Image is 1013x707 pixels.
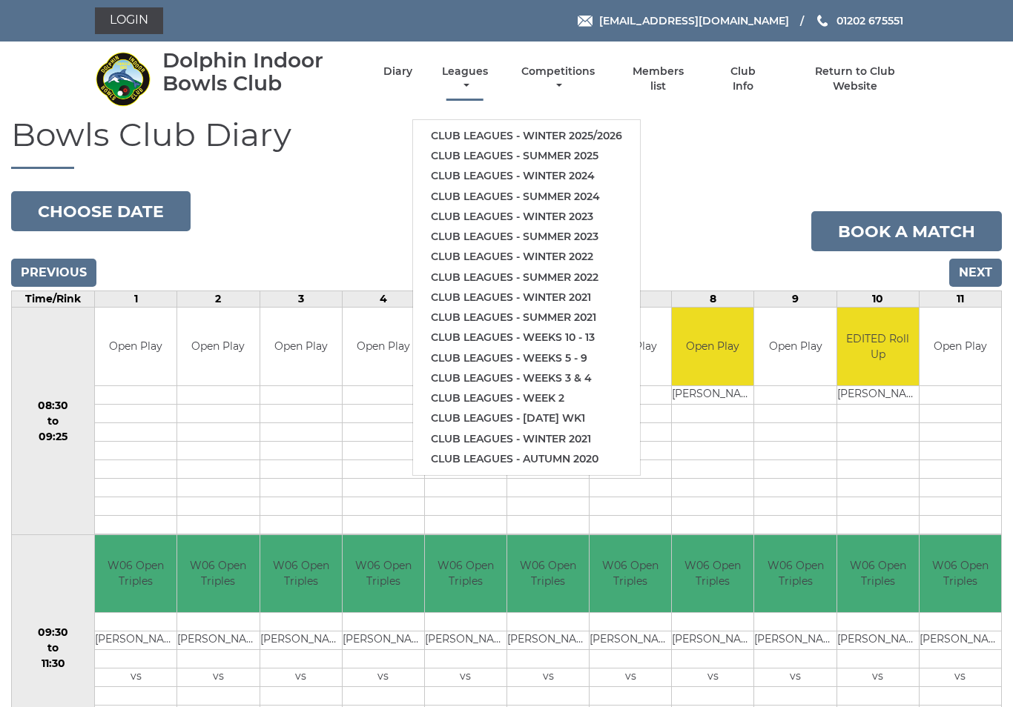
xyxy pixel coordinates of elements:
a: Club leagues - Winter 2021 [413,429,640,449]
td: Open Play [177,308,259,385]
td: 3 [260,291,342,308]
td: 10 [837,291,919,308]
td: vs [920,668,1001,687]
td: [PERSON_NAME] [260,631,342,650]
a: Club leagues - Winter 2022 [413,247,640,267]
a: Club leagues - Week 2 [413,388,640,408]
ul: Leagues [412,119,641,476]
a: Club leagues - Winter 2021 [413,288,640,308]
td: W06 Open Triples [260,535,342,613]
td: [PERSON_NAME] [754,631,836,650]
td: W06 Open Triples [425,535,506,613]
a: Club leagues - Summer 2023 [413,227,640,247]
td: [PERSON_NAME] [95,631,176,650]
a: Club leagues - Winter 2023 [413,207,640,227]
a: Club leagues - Summer 2025 [413,146,640,166]
a: Club leagues - Winter 2025/2026 [413,126,640,146]
td: [PERSON_NAME] [343,631,424,650]
td: vs [754,668,836,687]
td: W06 Open Triples [920,535,1001,613]
td: 08:30 to 09:25 [12,308,95,535]
a: Diary [383,64,412,79]
td: vs [837,668,919,687]
a: Return to Club Website [793,64,918,93]
a: Club Info [719,64,767,93]
a: Login [95,7,163,34]
td: vs [672,668,753,687]
td: [PERSON_NAME] [590,631,671,650]
td: 4 [342,291,424,308]
td: [PERSON_NAME] [507,631,589,650]
a: Members list [624,64,693,93]
a: Club leagues - Weeks 10 - 13 [413,328,640,348]
a: Club leagues - Weeks 5 - 9 [413,348,640,368]
td: Open Play [343,308,424,385]
td: [PERSON_NAME] [837,385,919,404]
td: Time/Rink [12,291,95,308]
a: Email [EMAIL_ADDRESS][DOMAIN_NAME] [578,13,789,29]
a: Club leagues - Summer 2024 [413,187,640,207]
td: 2 [177,291,260,308]
a: Club leagues - Summer 2021 [413,308,640,328]
span: [EMAIL_ADDRESS][DOMAIN_NAME] [599,14,789,27]
td: [PERSON_NAME] [672,631,753,650]
td: W06 Open Triples [507,535,589,613]
span: 01202 675551 [837,14,903,27]
input: Previous [11,259,96,287]
td: EDITED Roll Up [837,308,919,385]
td: vs [507,668,589,687]
td: vs [260,668,342,687]
td: W06 Open Triples [177,535,259,613]
a: Club leagues - Summer 2022 [413,268,640,288]
td: Open Play [260,308,342,385]
img: Phone us [817,15,828,27]
h1: Bowls Club Diary [11,116,1002,169]
td: W06 Open Triples [343,535,424,613]
td: vs [590,668,671,687]
td: 8 [672,291,754,308]
td: W06 Open Triples [590,535,671,613]
td: [PERSON_NAME] [177,631,259,650]
td: vs [95,668,176,687]
img: Email [578,16,593,27]
td: Open Play [754,308,836,385]
img: Dolphin Indoor Bowls Club [95,51,151,107]
td: [PERSON_NAME] [672,385,753,404]
td: Open Play [95,308,176,385]
a: Competitions [518,64,598,93]
td: vs [425,668,506,687]
td: [PERSON_NAME] [425,631,506,650]
a: Phone us 01202 675551 [815,13,903,29]
input: Next [949,259,1002,287]
a: Book a match [811,211,1002,251]
a: Club leagues - Weeks 3 & 4 [413,368,640,388]
td: [PERSON_NAME] [837,631,919,650]
a: Club leagues - [DATE] wk1 [413,408,640,428]
td: W06 Open Triples [95,535,176,613]
td: 9 [754,291,837,308]
td: 11 [919,291,1001,308]
td: [PERSON_NAME] [920,631,1001,650]
td: W06 Open Triples [754,535,836,613]
div: Dolphin Indoor Bowls Club [162,49,357,95]
td: Open Play [920,308,1001,385]
td: Open Play [672,308,753,385]
td: vs [177,668,259,687]
td: vs [343,668,424,687]
a: Club leagues - Autumn 2020 [413,449,640,469]
a: Leagues [438,64,492,93]
td: W06 Open Triples [837,535,919,613]
td: W06 Open Triples [672,535,753,613]
td: 1 [95,291,177,308]
button: Choose date [11,191,191,231]
a: Club leagues - Winter 2024 [413,166,640,186]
